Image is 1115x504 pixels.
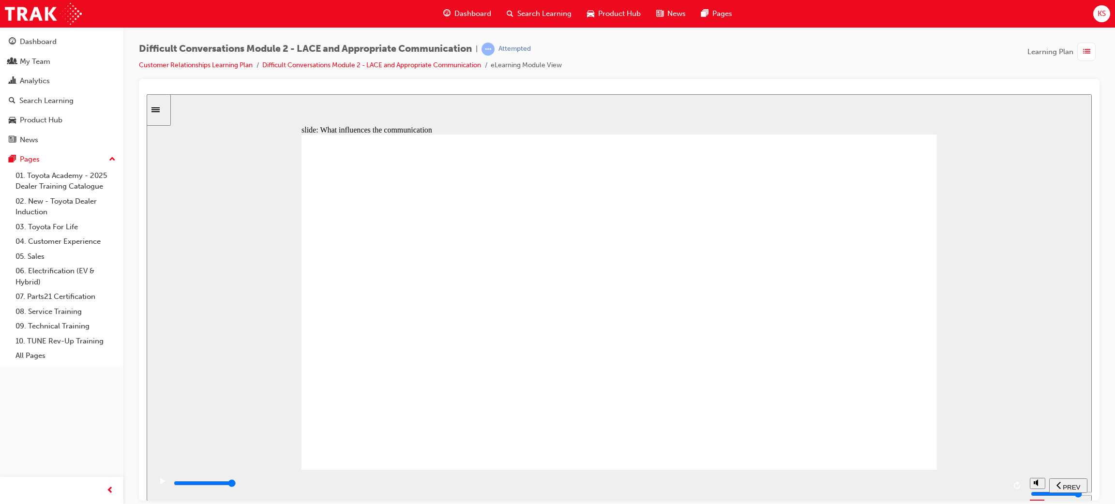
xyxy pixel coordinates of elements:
[1027,46,1073,58] span: Learning Plan
[883,375,898,407] div: misc controls
[4,33,120,51] a: Dashboard
[12,220,120,235] a: 03. Toyota For Life
[5,375,878,407] div: playback controls
[883,384,899,395] button: volume
[656,8,663,20] span: news-icon
[9,77,16,86] span: chart-icon
[106,485,114,497] span: prev-icon
[4,111,120,129] a: Product Hub
[9,58,16,66] span: people-icon
[12,194,120,220] a: 02. New - Toyota Dealer Induction
[903,375,941,407] nav: slide navigation
[139,44,472,55] span: Difficult Conversations Module 2 - LACE and Appropriate Communication
[1093,5,1110,22] button: KS
[9,136,16,145] span: news-icon
[1027,43,1100,61] button: Learning Plan
[20,36,57,47] div: Dashboard
[9,116,16,125] span: car-icon
[498,44,531,54] div: Attempted
[884,396,947,403] input: volume
[4,72,120,90] a: Analytics
[507,8,513,20] span: search-icon
[4,150,120,168] button: Pages
[20,56,50,67] div: My Team
[12,348,120,363] a: All Pages
[648,4,693,24] a: news-iconNews
[109,153,116,166] span: up-icon
[20,75,50,87] div: Analytics
[712,8,732,19] span: Pages
[9,97,15,105] span: search-icon
[482,43,495,56] span: learningRecordVerb_ATTEMPT-icon
[693,4,740,24] a: pages-iconPages
[598,8,641,19] span: Product Hub
[12,334,120,349] a: 10. TUNE Rev-Up Training
[454,8,491,19] span: Dashboard
[12,168,120,194] a: 01. Toyota Academy - 2025 Dealer Training Catalogue
[667,8,686,19] span: News
[1098,8,1106,19] span: KS
[499,4,579,24] a: search-iconSearch Learning
[9,155,16,164] span: pages-icon
[12,264,120,289] a: 06. Electrification (EV & Hybrid)
[27,385,90,393] input: slide progress
[9,38,16,46] span: guage-icon
[436,4,499,24] a: guage-iconDashboard
[19,95,74,106] div: Search Learning
[12,249,120,264] a: 05. Sales
[443,8,451,20] span: guage-icon
[12,319,120,334] a: 09. Technical Training
[476,44,478,55] span: |
[20,154,40,165] div: Pages
[12,234,120,249] a: 04. Customer Experience
[491,60,562,71] li: eLearning Module View
[517,8,572,19] span: Search Learning
[20,115,62,126] div: Product Hub
[12,304,120,319] a: 08. Service Training
[701,8,708,20] span: pages-icon
[20,134,38,146] div: News
[5,3,82,25] img: Trak
[1083,46,1090,58] span: list-icon
[12,289,120,304] a: 07. Parts21 Certification
[4,53,120,71] a: My Team
[579,4,648,24] a: car-iconProduct Hub
[4,131,120,149] a: News
[139,61,253,69] a: Customer Relationships Learning Plan
[903,384,941,399] button: previous
[4,92,120,110] a: Search Learning
[262,61,481,69] a: Difficult Conversations Module 2 - LACE and Appropriate Communication
[587,8,594,20] span: car-icon
[916,389,934,397] span: PREV
[864,384,878,399] button: replay
[5,383,21,400] button: play/pause
[4,31,120,150] button: DashboardMy TeamAnalyticsSearch LearningProduct HubNews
